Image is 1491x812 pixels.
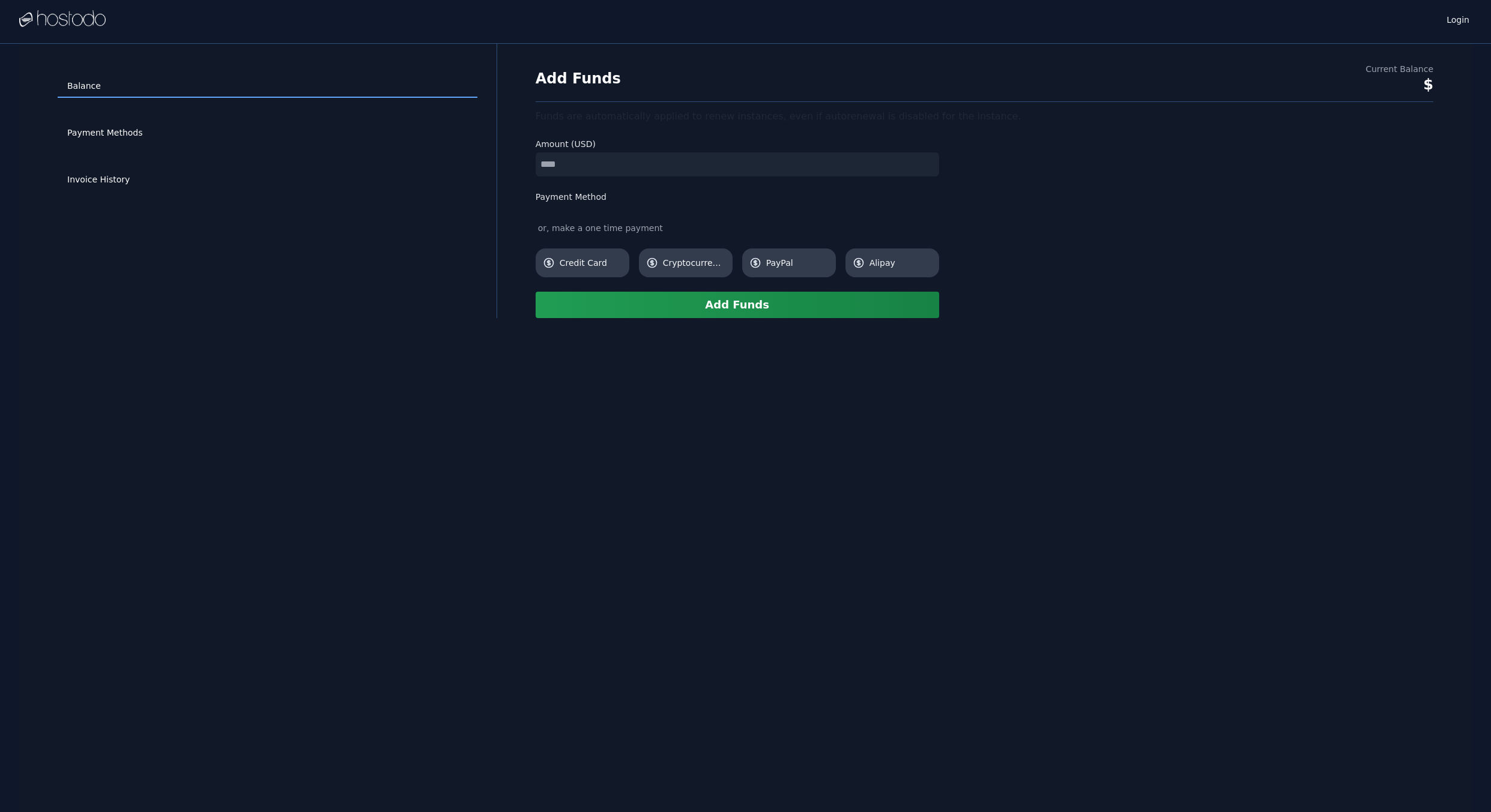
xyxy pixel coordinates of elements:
span: PayPal [766,257,829,269]
a: Login [1444,11,1472,26]
span: Credit Card [560,257,622,269]
label: Payment Method [536,191,939,203]
div: Current Balance [1365,63,1433,75]
label: Amount (USD) [536,138,939,150]
span: Cryptocurrency [663,257,725,269]
button: Add Funds [536,292,939,318]
h1: Add Funds [536,69,621,88]
a: Invoice History [58,169,477,191]
div: Funds are automatically applied to renew instances, even if autorenewal is disabled for the insta... [536,109,1433,124]
div: or, make a one time payment [536,222,939,234]
div: $ [1365,75,1433,94]
a: Payment Methods [58,122,477,145]
a: Balance [58,75,477,98]
span: Alipay [869,257,932,269]
img: Logo [19,10,106,28]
